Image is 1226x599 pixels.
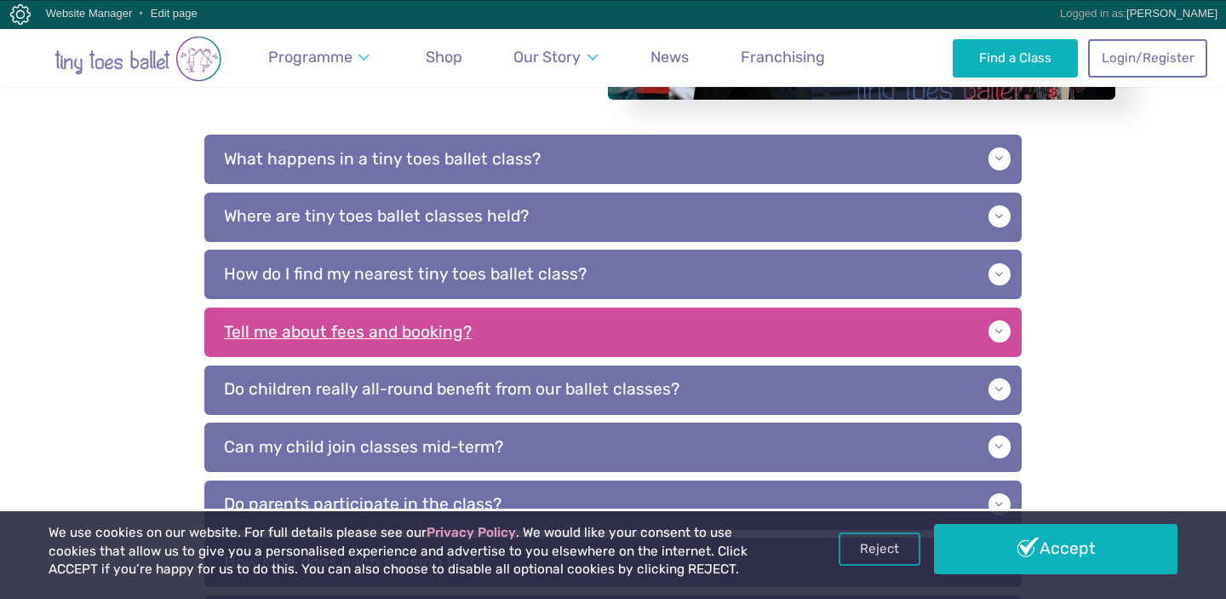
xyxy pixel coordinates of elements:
img: tiny toes ballet [19,36,257,82]
a: Find a Class [953,39,1078,77]
a: Reject [839,533,920,565]
a: Login/Register [1088,39,1207,77]
a: Programme [261,38,378,77]
img: Copper Bay Digital CMS [10,4,31,25]
p: We use cookies on our website. For full details please see our . We would like your consent to us... [49,524,782,579]
a: Accept [934,524,1177,573]
a: [PERSON_NAME] [1126,7,1217,20]
p: Do parents participate in the class? [204,481,1022,530]
span: Franchising [741,48,825,66]
a: Edit page [151,7,198,20]
p: What happens in a tiny toes ballet class? [204,135,1022,184]
a: Our Story [506,38,606,77]
a: News [643,38,696,77]
a: Shop [418,38,470,77]
a: Privacy Policy [427,525,516,540]
span: Programme [268,48,352,66]
span: Shop [426,48,462,66]
div: Logged in as: [1060,1,1217,26]
a: Go to home page [19,27,257,87]
p: How do I find my nearest tiny toes ballet class? [204,250,1022,299]
p: Can my child join classes mid-term? [204,423,1022,472]
p: Where are tiny toes ballet classes held? [204,193,1022,242]
a: Franchising [733,38,833,77]
span: Our Story [513,48,581,66]
a: Website Manager [46,7,133,20]
p: Tell me about fees and booking? [204,308,1022,357]
p: Do children really all-round benefit from our ballet classes? [204,366,1022,415]
span: News [650,48,689,66]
